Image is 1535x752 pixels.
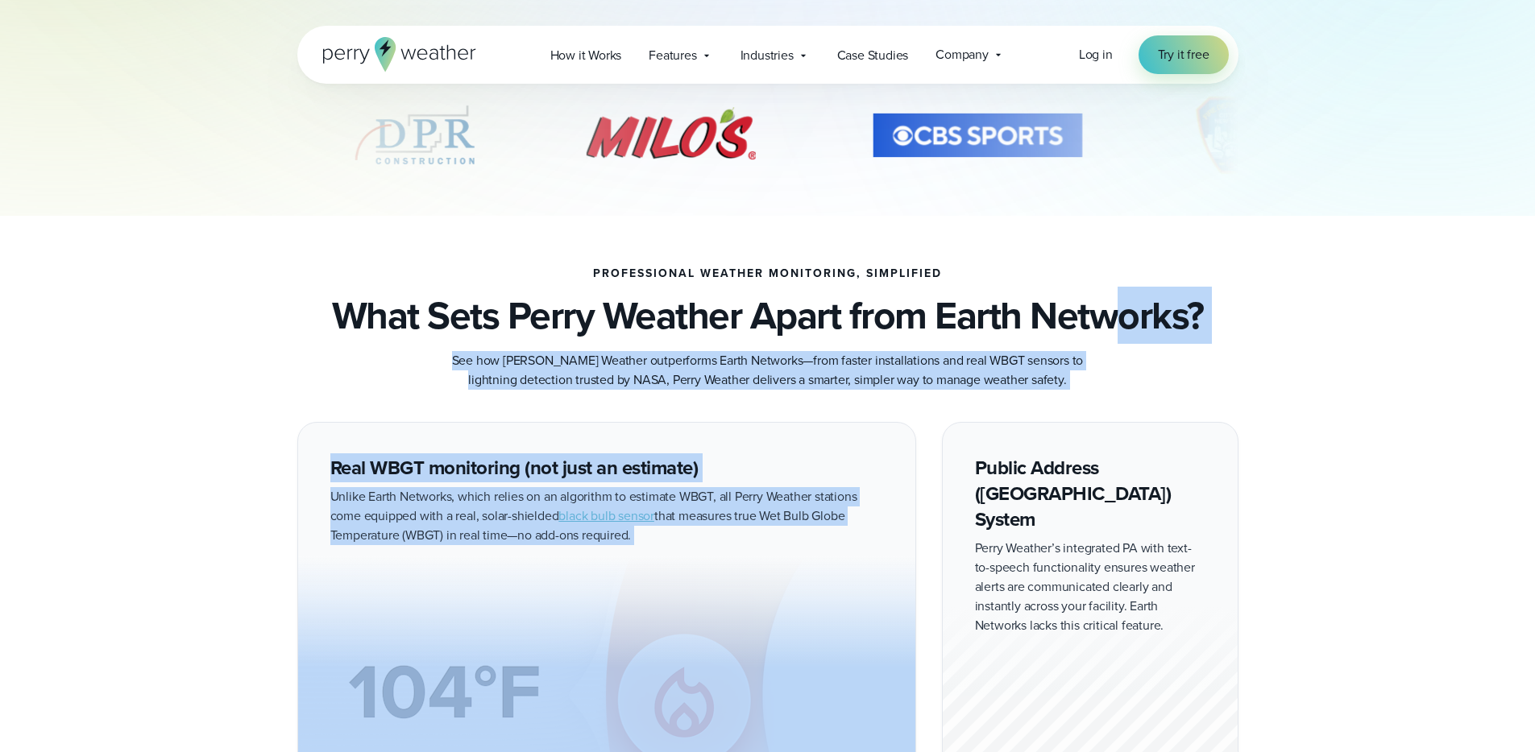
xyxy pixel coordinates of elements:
div: 4 of 14 [863,95,1092,176]
span: Company [936,45,989,64]
a: Log in [1079,45,1113,64]
img: Milos.svg [557,95,786,176]
a: Case Studies [824,39,923,72]
img: CBS-Sports.svg [863,95,1092,176]
h2: What Sets Perry Weather Apart from Earth Networks? [332,293,1204,338]
span: Features [649,46,696,65]
div: 2 of 14 [351,95,479,176]
div: 5 of 14 [1169,95,1293,176]
a: black bulb sensor [558,506,654,525]
span: Try it free [1158,45,1209,64]
p: See how [PERSON_NAME] Weather outperforms Earth Networks—from faster installations and real WBGT ... [446,351,1090,390]
img: DPR-Construction.svg [351,95,479,176]
div: slideshow [297,95,1238,184]
span: Industries [741,46,794,65]
h4: Professional weather monitoring, simplified [593,267,942,280]
div: 3 of 14 [557,95,786,176]
p: Unlike Earth Networks, which relies on an algorithm to estimate WBGT, all Perry Weather stations ... [330,487,883,545]
a: Try it free [1139,35,1229,74]
img: City-of-New-York-Fire-Department-FDNY.svg [1169,95,1293,176]
span: How it Works [550,46,622,65]
a: How it Works [537,39,636,72]
span: Case Studies [837,46,909,65]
